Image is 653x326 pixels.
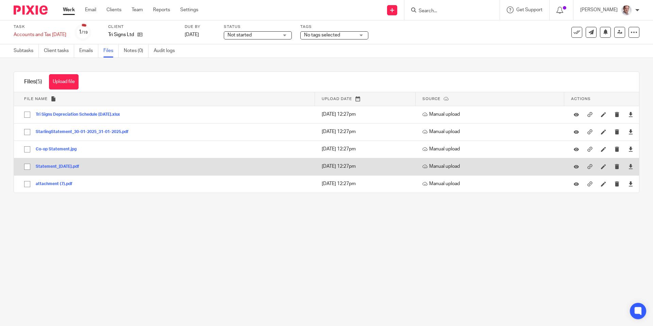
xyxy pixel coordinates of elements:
a: Download [628,128,633,135]
span: Source [422,97,440,101]
button: Upload file [49,74,79,89]
p: Tri Signs Ltd [108,31,134,38]
span: Not started [228,33,252,37]
a: Download [628,146,633,152]
a: Settings [180,6,198,13]
span: File name [24,97,48,101]
label: Tags [300,24,368,30]
div: Accounts and Tax 31 Jan 2025 [14,31,66,38]
span: Actions [571,97,591,101]
input: Select [21,143,34,156]
a: Subtasks [14,44,39,58]
a: Work [63,6,75,13]
a: Clients [106,6,121,13]
a: Notes (0) [124,44,149,58]
button: Tri Signs Depreciation Schedule [DATE].xlsx [36,112,125,117]
label: Status [224,24,292,30]
input: Select [21,126,34,138]
div: Accounts and Tax [DATE] [14,31,66,38]
label: Client [108,24,176,30]
button: Statement_[DATE].pdf [36,164,84,169]
a: Emails [79,44,98,58]
p: Manual upload [422,146,561,152]
button: attachment (7).pdf [36,182,78,186]
input: Select [21,108,34,121]
a: Client tasks [44,44,74,58]
p: [DATE] 12:27pm [322,163,412,170]
button: StarlingStatement_30-01-2025_31-01-2025.pdf [36,130,134,134]
a: Reports [153,6,170,13]
p: [PERSON_NAME] [580,6,618,13]
img: Pixie [14,5,48,15]
p: Manual upload [422,111,561,118]
a: Email [85,6,96,13]
div: 1 [79,28,88,36]
input: Select [21,178,34,191]
input: Search [418,8,479,14]
a: Download [628,111,633,118]
a: Download [628,163,633,170]
span: [DATE] [185,32,199,37]
p: Manual upload [422,163,561,170]
span: Upload date [322,97,352,101]
p: Manual upload [422,180,561,187]
p: [DATE] 12:27pm [322,111,412,118]
p: [DATE] 12:27pm [322,146,412,152]
small: /19 [82,31,88,34]
label: Task [14,24,66,30]
button: Co-op Statement.jpg [36,147,82,152]
a: Team [132,6,143,13]
span: Get Support [516,7,542,12]
a: Audit logs [154,44,180,58]
p: [DATE] 12:27pm [322,128,412,135]
p: [DATE] 12:27pm [322,180,412,187]
h1: Files [24,78,42,85]
a: Download [628,180,633,187]
span: (5) [36,79,42,84]
img: Munro%20Partners-3202.jpg [621,5,632,16]
p: Manual upload [422,128,561,135]
a: Files [103,44,119,58]
span: No tags selected [304,33,340,37]
input: Select [21,160,34,173]
label: Due by [185,24,215,30]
